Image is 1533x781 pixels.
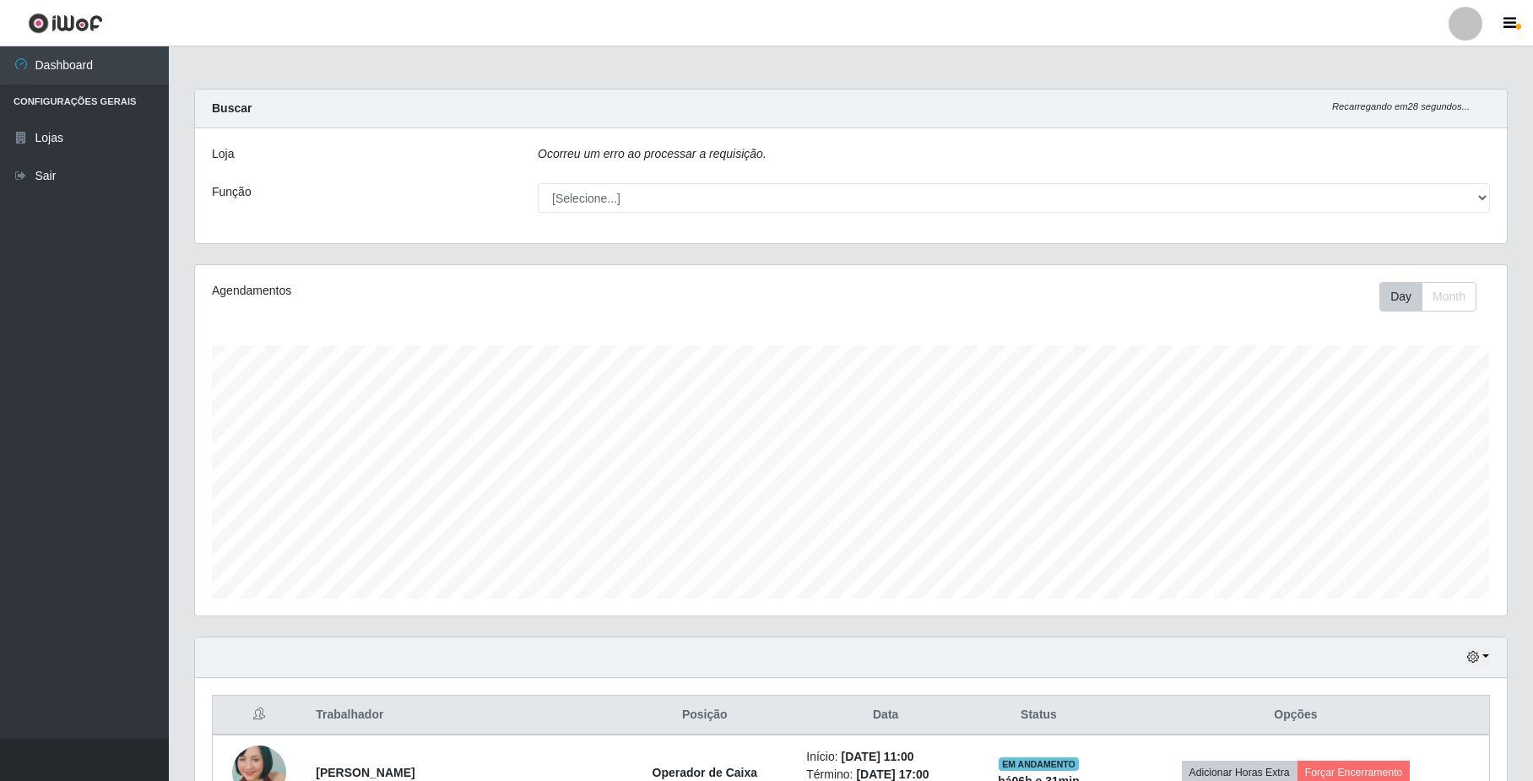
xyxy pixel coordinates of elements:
time: [DATE] 11:00 [842,750,914,763]
th: Trabalhador [306,696,613,735]
strong: Buscar [212,101,252,115]
strong: Operador de Caixa [653,766,758,779]
label: Função [212,183,252,201]
label: Loja [212,145,234,163]
img: CoreUI Logo [28,13,103,34]
span: EM ANDAMENTO [999,757,1079,771]
th: Data [796,696,975,735]
th: Opções [1102,696,1490,735]
button: Month [1422,282,1476,312]
button: Day [1379,282,1422,312]
th: Posição [613,696,796,735]
div: Agendamentos [212,282,729,300]
i: Ocorreu um erro ao processar a requisição. [538,147,766,160]
div: First group [1379,282,1476,312]
div: Toolbar with button groups [1379,282,1490,312]
li: Início: [806,748,965,766]
th: Status [975,696,1102,735]
time: [DATE] 17:00 [856,767,929,781]
strong: [PERSON_NAME] [316,766,414,779]
i: Recarregando em 28 segundos... [1332,101,1470,111]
